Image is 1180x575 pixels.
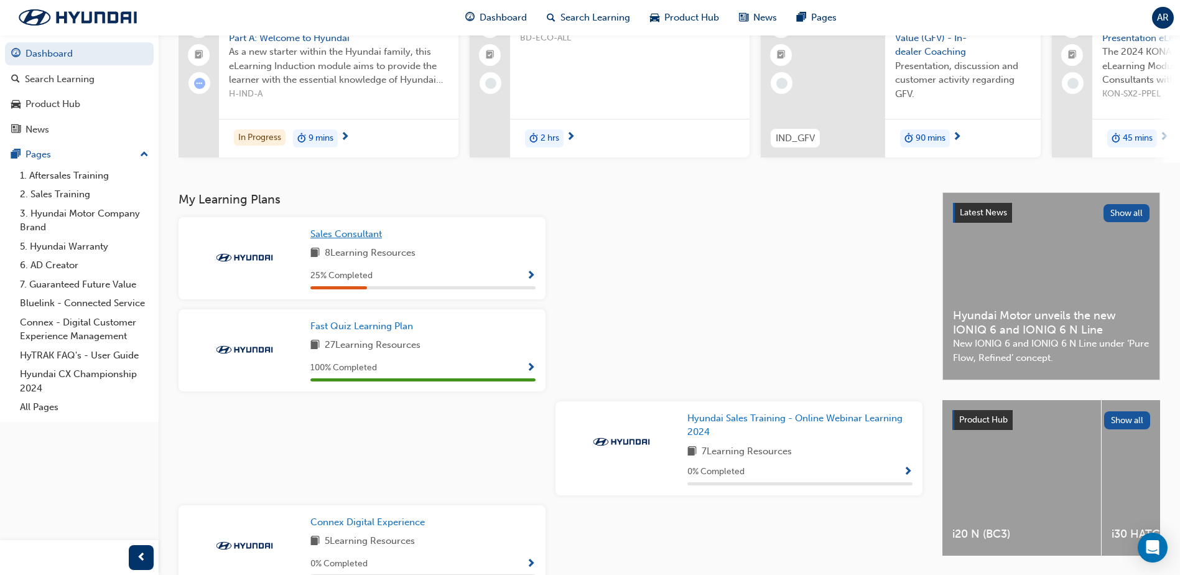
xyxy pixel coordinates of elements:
span: up-icon [140,147,149,163]
span: booktick-icon [777,47,786,63]
span: Connex Digital Experience [310,517,425,528]
a: News [5,118,154,141]
a: 2. Sales Training [15,185,154,204]
span: pages-icon [797,10,806,26]
a: Trak [6,4,149,30]
span: 25 % Completed [310,269,373,283]
button: DashboardSearch LearningProduct HubNews [5,40,154,143]
a: 1. Aftersales Training [15,166,154,185]
span: 9 mins [309,131,333,146]
a: Fast Quiz Learning Plan [310,319,418,334]
span: H-IND-A [229,87,448,101]
button: Show Progress [526,268,536,284]
span: pages-icon [11,149,21,161]
span: duration-icon [529,131,538,147]
span: 0 % Completed [310,557,368,571]
button: Show Progress [903,464,913,480]
span: 5 Learning Resources [325,534,415,549]
span: BD-ECO-ALL [520,31,740,45]
a: 5. Hyundai Warranty [15,237,154,256]
a: Bluelink - Connected Service [15,294,154,313]
h3: My Learning Plans [179,192,922,207]
span: Show Progress [526,559,536,570]
span: guage-icon [11,49,21,60]
span: 100 % Completed [310,361,377,375]
button: AR [1152,7,1174,29]
img: Trak [210,344,279,356]
a: Hyundai Sales Training - Online Webinar Learning 2024 [687,411,913,439]
span: As a new starter within the Hyundai family, this eLearning Induction module aims to provide the l... [229,45,448,87]
a: Connex Digital Experience [310,515,430,530]
span: Hyundai Motor unveils the new IONIQ 6 and IONIQ 6 N Line [953,309,1150,337]
span: AR [1157,11,1169,25]
a: guage-iconDashboard [455,5,537,30]
div: News [26,123,49,137]
span: Fast Quiz Learning Plan [310,320,413,332]
span: news-icon [11,124,21,136]
a: news-iconNews [729,5,787,30]
a: search-iconSearch Learning [537,5,640,30]
span: next-icon [566,132,575,143]
span: booktick-icon [1068,47,1077,63]
div: In Progress [234,129,286,146]
span: duration-icon [297,131,306,147]
span: Dashboard [480,11,527,25]
a: Dashboard [5,42,154,65]
button: Pages [5,143,154,166]
span: 27 Learning Resources [325,338,420,353]
a: Search Learning [5,68,154,91]
span: search-icon [11,74,20,85]
a: Latest NewsShow all [953,203,1150,223]
a: Product HubShow all [952,410,1150,430]
span: booktick-icon [195,47,203,63]
span: next-icon [1159,132,1169,143]
span: guage-icon [465,10,475,26]
span: 8 Learning Resources [325,246,416,261]
span: learningRecordVerb_ATTEMPT-icon [194,78,205,89]
img: Trak [587,436,656,448]
img: Trak [210,251,279,264]
button: Show all [1104,411,1151,429]
a: pages-iconPages [787,5,847,30]
span: duration-icon [904,131,913,147]
span: Search Learning [560,11,630,25]
span: Sales Consultant [310,228,382,240]
span: book-icon [310,338,320,353]
a: 7. Guaranteed Future Value [15,275,154,294]
span: New IONIQ 6 and IONIQ 6 N Line under ‘Pure Flow, Refined’ concept. [953,337,1150,365]
a: Latest NewsShow allHyundai Motor unveils the new IONIQ 6 and IONIQ 6 N LineNew IONIQ 6 and IONIQ ... [942,192,1160,380]
a: i20 N (BC3) [942,400,1101,556]
button: Show Progress [526,556,536,572]
div: Search Learning [25,72,95,86]
span: duration-icon [1112,131,1120,147]
span: Product Hub [959,414,1008,425]
button: Show Progress [526,360,536,376]
span: Product Hub [664,11,719,25]
div: Product Hub [26,97,80,111]
span: 45 mins [1123,131,1153,146]
span: Hyundai Sales Training - Online Webinar Learning 2024 [687,413,903,438]
a: HyTRAK FAQ's - User Guide [15,346,154,365]
a: IND_GFVGuaranteed Future Value (GFV) - In-dealer CoachingPresentation, discussion and customer ac... [761,7,1041,157]
span: 7 Learning Resources [702,444,792,460]
div: Open Intercom Messenger [1138,533,1168,563]
span: booktick-icon [486,47,495,63]
span: book-icon [687,444,697,460]
span: Presentation, discussion and customer activity regarding GFV. [895,59,1031,101]
a: Hyundai CX Championship 2024 [15,365,154,398]
a: All Pages [15,398,154,417]
span: book-icon [310,534,320,549]
span: book-icon [310,246,320,261]
div: Pages [26,147,51,162]
span: learningRecordVerb_NONE-icon [1067,78,1079,89]
a: 6. AD Creator [15,256,154,275]
span: prev-icon [137,550,146,566]
button: Show all [1103,204,1150,222]
span: 0 % Completed [687,465,745,479]
span: next-icon [952,132,962,143]
a: Connex - Digital Customer Experience Management [15,313,154,346]
span: car-icon [11,99,21,110]
span: 90 mins [916,131,945,146]
span: 2 hrs [541,131,559,146]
